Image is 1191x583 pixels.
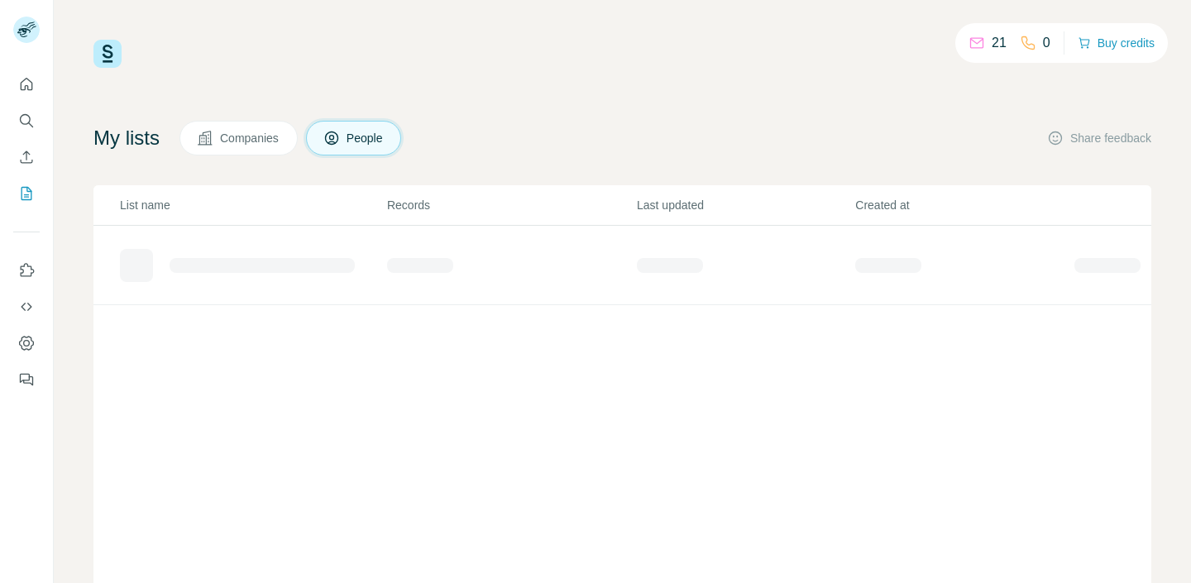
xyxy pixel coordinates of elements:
[855,197,1072,213] p: Created at
[13,256,40,285] button: Use Surfe on LinkedIn
[13,69,40,99] button: Quick start
[13,179,40,208] button: My lists
[1078,31,1155,55] button: Buy credits
[13,142,40,172] button: Enrich CSV
[1047,130,1151,146] button: Share feedback
[220,130,280,146] span: Companies
[1043,33,1050,53] p: 0
[347,130,385,146] span: People
[637,197,854,213] p: Last updated
[13,365,40,394] button: Feedback
[13,328,40,358] button: Dashboard
[93,125,160,151] h4: My lists
[992,33,1007,53] p: 21
[93,40,122,68] img: Surfe Logo
[13,106,40,136] button: Search
[387,197,635,213] p: Records
[120,197,385,213] p: List name
[13,292,40,322] button: Use Surfe API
